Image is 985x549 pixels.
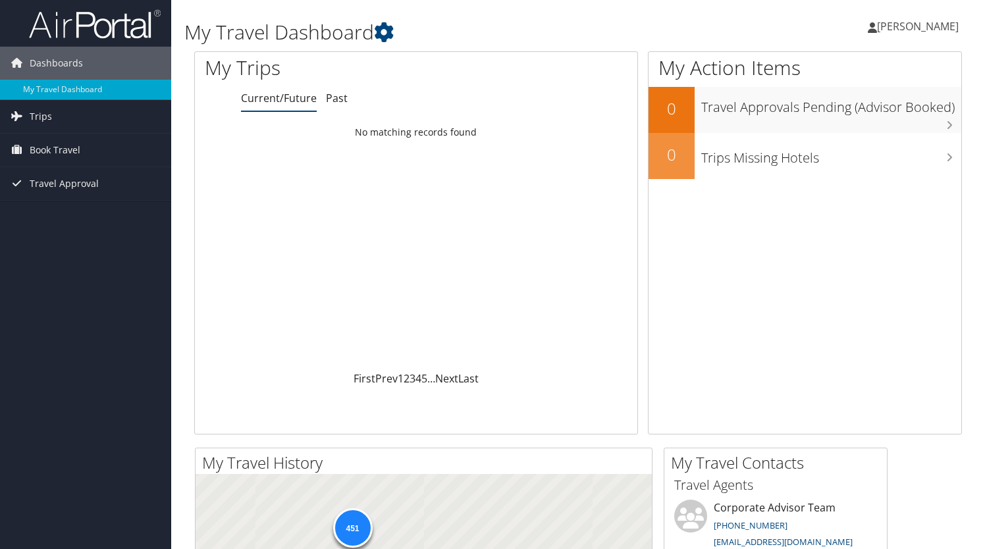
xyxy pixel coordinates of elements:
a: Prev [375,371,398,386]
a: Current/Future [241,91,317,105]
h1: My Travel Dashboard [184,18,709,46]
a: 0Trips Missing Hotels [649,133,961,179]
h2: 0 [649,97,695,120]
span: Book Travel [30,134,80,167]
a: 5 [421,371,427,386]
span: Travel Approval [30,167,99,200]
h2: My Travel History [202,452,652,474]
a: Past [326,91,348,105]
a: [PERSON_NAME] [868,7,972,46]
span: [PERSON_NAME] [877,19,959,34]
a: 1 [398,371,404,386]
a: [EMAIL_ADDRESS][DOMAIN_NAME] [714,536,853,548]
h3: Travel Approvals Pending (Advisor Booked) [701,91,961,117]
a: First [354,371,375,386]
a: 2 [404,371,410,386]
a: Last [458,371,479,386]
h2: My Travel Contacts [671,452,887,474]
h2: 0 [649,144,695,166]
a: 4 [415,371,421,386]
span: Trips [30,100,52,133]
a: [PHONE_NUMBER] [714,519,787,531]
img: airportal-logo.png [29,9,161,39]
span: Dashboards [30,47,83,80]
h3: Travel Agents [674,476,877,494]
div: 451 [333,508,372,547]
h1: My Trips [205,54,443,82]
a: Next [435,371,458,386]
td: No matching records found [195,120,637,144]
h3: Trips Missing Hotels [701,142,961,167]
h1: My Action Items [649,54,961,82]
span: … [427,371,435,386]
a: 0Travel Approvals Pending (Advisor Booked) [649,87,961,133]
a: 3 [410,371,415,386]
